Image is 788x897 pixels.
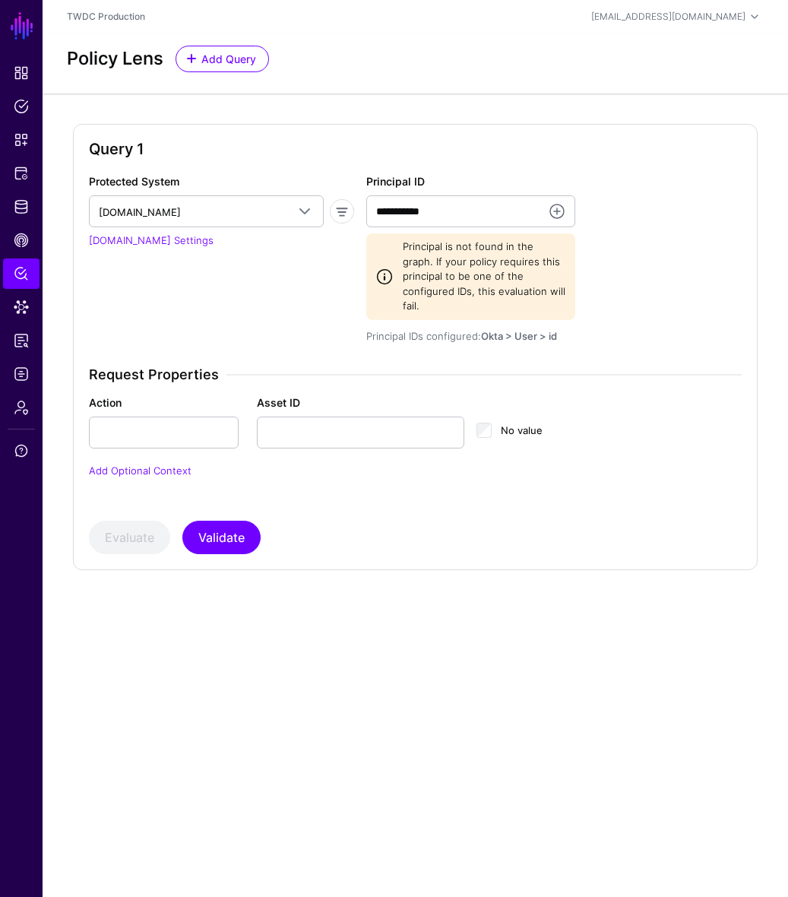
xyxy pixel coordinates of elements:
a: Data Lens [3,292,40,322]
label: Asset ID [257,395,300,410]
a: Logs [3,359,40,389]
a: [DOMAIN_NAME] Settings [89,234,214,246]
div: [EMAIL_ADDRESS][DOMAIN_NAME] [591,10,745,24]
label: Principal ID [366,173,425,189]
span: Okta > User > id [481,330,557,342]
span: Access Reporting [14,333,29,348]
a: Policy Lens [3,258,40,289]
span: Support [14,443,29,458]
a: Add Optional Context [89,464,191,477]
span: Protected Systems [14,166,29,181]
a: Dashboard [3,58,40,88]
span: [DOMAIN_NAME] [99,206,181,218]
div: Principal is not found in the graph. If your policy requires this principal to be one of the conf... [394,239,567,314]
span: Add Query [200,51,258,67]
div: Principal IDs configured: [366,233,576,344]
h2: Policy Lens [67,48,163,69]
a: Access Reporting [3,325,40,356]
span: Admin [14,400,29,415]
span: Snippets [14,132,29,147]
span: No value [501,424,543,436]
label: Protected System [89,173,179,189]
span: Policies [14,99,29,114]
a: Snippets [3,125,40,155]
a: CAEP Hub [3,225,40,255]
a: Protected Systems [3,158,40,189]
a: Policies [3,91,40,122]
button: Validate [182,521,261,554]
span: Policy Lens [14,266,29,281]
span: Request Properties [89,366,226,383]
span: Dashboard [14,65,29,81]
a: Identity Data Fabric [3,192,40,222]
h2: Query 1 [89,140,742,158]
span: Data Lens [14,300,29,315]
label: Action [89,395,122,410]
span: Logs [14,366,29,382]
a: TWDC Production [67,11,145,22]
span: Identity Data Fabric [14,199,29,214]
a: Admin [3,392,40,423]
a: SGNL [9,9,35,43]
span: CAEP Hub [14,233,29,248]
